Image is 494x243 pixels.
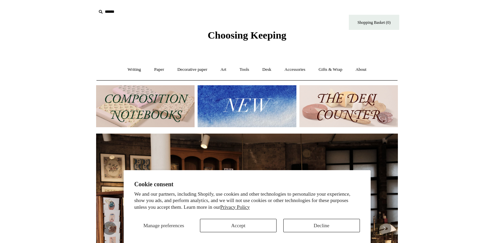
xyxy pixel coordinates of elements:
[214,61,232,79] a: Art
[283,219,360,232] button: Decline
[134,219,193,232] button: Manage preferences
[256,61,278,79] a: Desk
[299,85,398,127] img: The Deli Counter
[279,61,312,79] a: Accessories
[134,191,360,211] p: We and our partners, including Shopify, use cookies and other technologies to personalize your ex...
[220,204,250,210] a: Privacy Policy
[148,61,170,79] a: Paper
[171,61,213,79] a: Decorative paper
[349,15,399,30] a: Shopping Basket (0)
[378,222,391,235] button: Next
[134,181,360,188] h2: Cookie consent
[313,61,348,79] a: Gifts & Wrap
[103,222,116,235] button: Previous
[349,61,373,79] a: About
[234,61,255,79] a: Tools
[208,35,286,40] a: Choosing Keeping
[96,85,195,127] img: 202302 Composition ledgers.jpg__PID:69722ee6-fa44-49dd-a067-31375e5d54ec
[143,223,184,228] span: Manage preferences
[198,85,296,127] img: New.jpg__PID:f73bdf93-380a-4a35-bcfe-7823039498e1
[122,61,147,79] a: Writing
[200,219,277,232] button: Accept
[208,30,286,41] span: Choosing Keeping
